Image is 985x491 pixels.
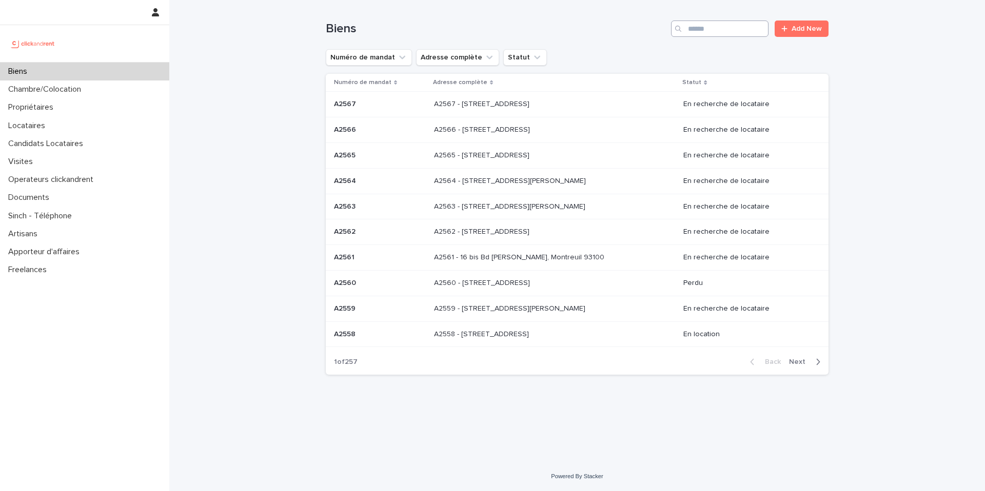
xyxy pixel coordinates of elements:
p: A2567 - [STREET_ADDRESS] [434,98,531,109]
tr: A2564A2564 A2564 - [STREET_ADDRESS][PERSON_NAME]A2564 - [STREET_ADDRESS][PERSON_NAME] En recherch... [326,168,829,194]
tr: A2559A2559 A2559 - [STREET_ADDRESS][PERSON_NAME]A2559 - [STREET_ADDRESS][PERSON_NAME] En recherch... [326,296,829,321]
p: A2563 [334,200,358,211]
p: A2558 - [STREET_ADDRESS] [434,328,531,339]
p: En recherche de locataire [683,253,812,262]
tr: A2565A2565 A2565 - [STREET_ADDRESS]A2565 - [STREET_ADDRESS] En recherche de locataire [326,142,829,168]
p: En recherche de locataire [683,202,812,211]
p: Statut [682,77,701,88]
p: A2566 - [STREET_ADDRESS] [434,124,532,134]
button: Statut [503,49,547,66]
tr: A2558A2558 A2558 - [STREET_ADDRESS]A2558 - [STREET_ADDRESS] En location [326,321,829,347]
p: En recherche de locataire [683,304,812,313]
p: Freelances [4,265,55,275]
span: Back [759,358,781,365]
span: Next [789,358,812,365]
p: Adresse complète [433,77,487,88]
input: Search [671,21,769,37]
p: En recherche de locataire [683,228,812,236]
p: Propriétaires [4,103,62,112]
tr: A2562A2562 A2562 - [STREET_ADDRESS]A2562 - [STREET_ADDRESS] En recherche de locataire [326,219,829,245]
p: A2559 [334,302,358,313]
a: Powered By Stacker [551,473,603,479]
p: A2560 - [STREET_ADDRESS] [434,277,532,288]
p: Perdu [683,279,812,288]
p: A2564 - [STREET_ADDRESS][PERSON_NAME] [434,175,588,186]
p: Visites [4,157,41,167]
h1: Biens [326,22,667,36]
p: Documents [4,193,57,202]
tr: A2566A2566 A2566 - [STREET_ADDRESS]A2566 - [STREET_ADDRESS] En recherche de locataire [326,117,829,143]
button: Adresse complète [416,49,499,66]
p: Candidats Locataires [4,139,91,149]
p: En recherche de locataire [683,100,812,109]
p: A2558 [334,328,358,339]
p: A2561 - 16 bis Bd [PERSON_NAME], Montreuil 93100 [434,251,606,262]
p: A2559 - [STREET_ADDRESS][PERSON_NAME] [434,302,587,313]
p: A2563 - 781 Avenue de Monsieur Teste, Montpellier 34070 [434,200,587,211]
p: Chambre/Colocation [4,85,89,94]
a: Add New [775,21,829,37]
tr: A2561A2561 A2561 - 16 bis Bd [PERSON_NAME], Montreuil 93100A2561 - 16 bis Bd [PERSON_NAME], Montr... [326,245,829,271]
p: En recherche de locataire [683,151,812,160]
p: A2566 [334,124,358,134]
p: Biens [4,67,35,76]
p: A2561 [334,251,357,262]
p: En recherche de locataire [683,126,812,134]
p: Operateurs clickandrent [4,175,102,185]
p: A2562 - [STREET_ADDRESS] [434,226,531,236]
button: Next [785,357,829,366]
tr: A2563A2563 A2563 - [STREET_ADDRESS][PERSON_NAME]A2563 - [STREET_ADDRESS][PERSON_NAME] En recherch... [326,194,829,219]
p: En location [683,330,812,339]
p: Apporteur d'affaires [4,247,88,257]
p: A2565 - [STREET_ADDRESS] [434,149,531,160]
p: En recherche de locataire [683,177,812,186]
p: A2565 [334,149,358,160]
p: Locataires [4,121,53,131]
p: Numéro de mandat [334,77,391,88]
span: Add New [792,25,822,32]
tr: A2560A2560 A2560 - [STREET_ADDRESS]A2560 - [STREET_ADDRESS] Perdu [326,270,829,296]
p: Artisans [4,229,46,239]
p: A2560 [334,277,358,288]
p: 1 of 257 [326,350,366,375]
p: A2567 [334,98,358,109]
p: Sinch - Téléphone [4,211,80,221]
p: A2562 [334,226,358,236]
p: A2564 [334,175,358,186]
button: Numéro de mandat [326,49,412,66]
tr: A2567A2567 A2567 - [STREET_ADDRESS]A2567 - [STREET_ADDRESS] En recherche de locataire [326,92,829,117]
img: UCB0brd3T0yccxBKYDjQ [8,33,58,54]
button: Back [742,357,785,366]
